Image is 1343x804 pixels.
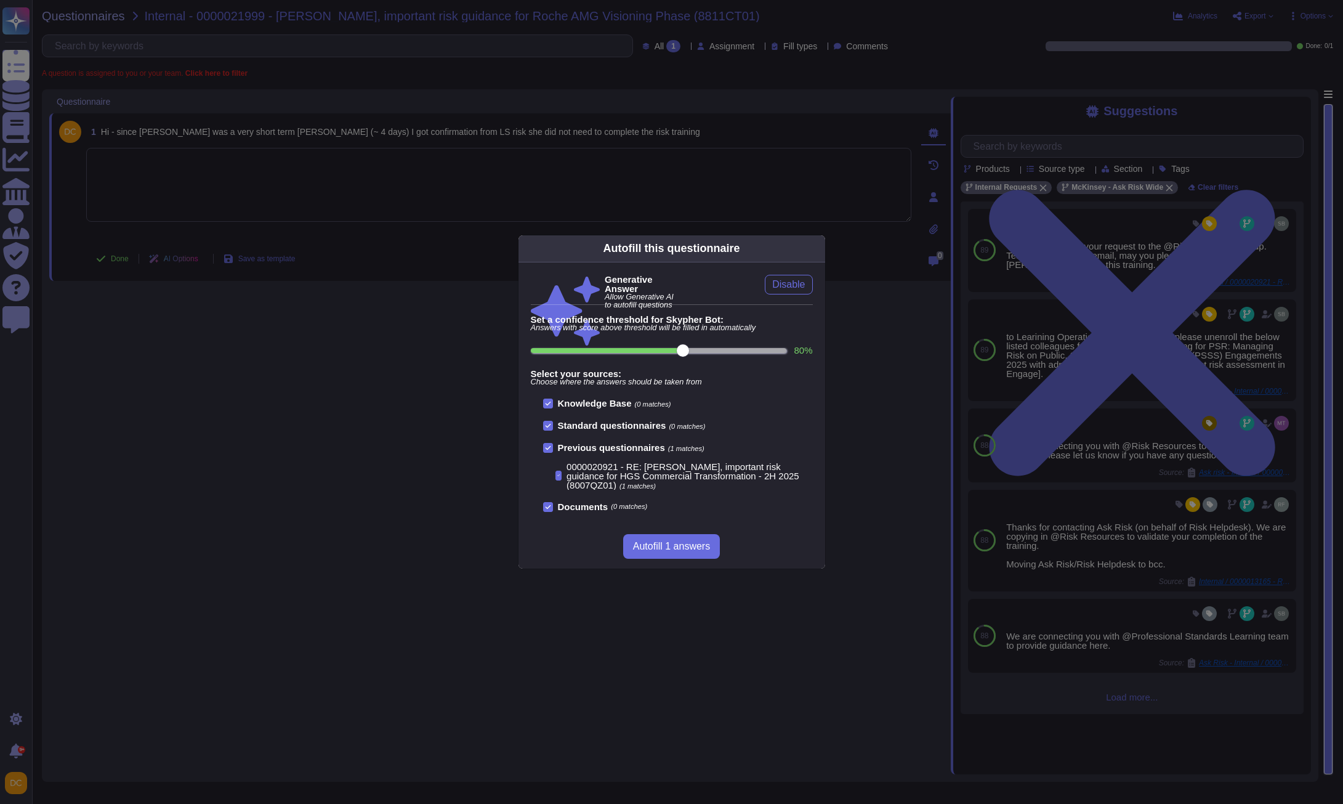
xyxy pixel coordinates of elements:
b: Generative Answer [605,275,674,293]
span: Autofill 1 answers [633,542,710,551]
span: Disable [772,280,805,290]
div: Autofill this questionnaire [603,240,740,257]
span: Allow Generative AI to autofill questions [605,293,674,309]
span: (1 matches) [668,445,704,452]
span: 0000020921 - RE: [PERSON_NAME], important risk guidance for HGS Commercial Transformation - 2H 20... [567,461,799,490]
b: Select your sources: [531,369,813,378]
span: Answers with score above threshold will be filled in automatically [531,324,813,332]
span: (0 matches) [669,423,705,430]
b: Set a confidence threshold for Skypher Bot: [531,315,813,324]
span: (0 matches) [611,503,647,510]
b: Knowledge Base [558,398,632,408]
label: 80 % [794,346,812,355]
button: Disable [765,275,812,294]
b: Standard questionnaires [558,420,666,431]
b: Previous questionnaires [558,442,665,453]
span: Choose where the answers should be taken from [531,378,813,386]
b: Documents [558,502,608,511]
span: (0 matches) [635,400,671,408]
span: (1 matches) [619,482,656,490]
button: Autofill 1 answers [623,534,720,559]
